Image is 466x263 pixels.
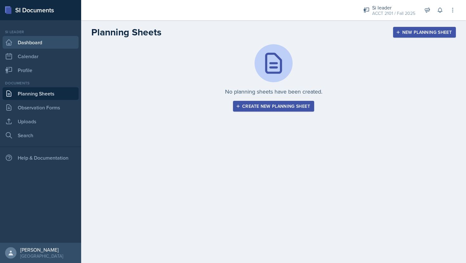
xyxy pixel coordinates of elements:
div: Help & Documentation [3,151,79,164]
div: Create new planning sheet [237,104,310,109]
div: New Planning Sheet [397,30,452,35]
div: [PERSON_NAME] [20,247,63,253]
a: Search [3,129,79,142]
a: Dashboard [3,36,79,49]
button: New Planning Sheet [393,27,456,38]
p: No planning sheets have been created. [225,87,322,96]
a: Profile [3,64,79,76]
a: Uploads [3,115,79,128]
a: Planning Sheets [3,87,79,100]
div: Documents [3,80,79,86]
div: Si leader [372,4,415,11]
div: Si leader [3,29,79,35]
button: Create new planning sheet [233,101,314,112]
div: ACCT 2101 / Fall 2025 [372,10,415,17]
a: Calendar [3,50,79,63]
div: [GEOGRAPHIC_DATA] [20,253,63,259]
a: Observation Forms [3,101,79,114]
h2: Planning Sheets [91,27,161,38]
